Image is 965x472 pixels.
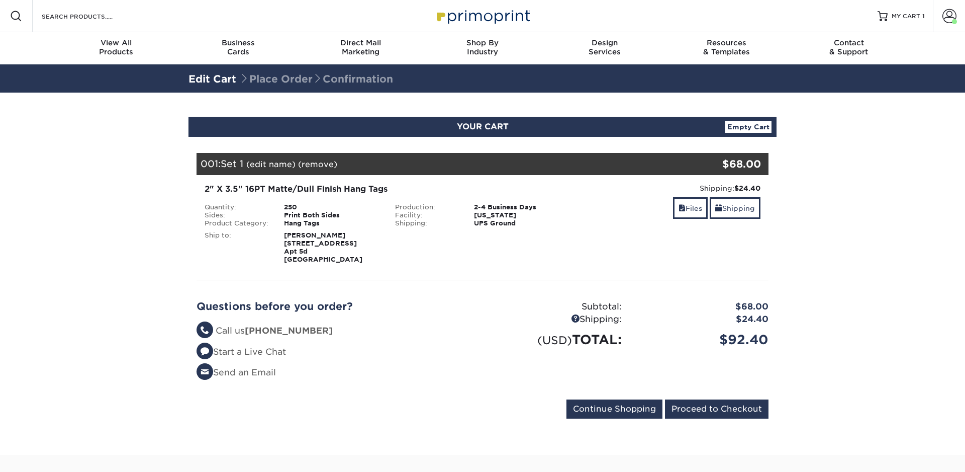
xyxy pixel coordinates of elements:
[629,300,776,313] div: $68.00
[197,211,276,219] div: Sides:
[388,203,467,211] div: Production:
[41,10,139,22] input: SEARCH PRODUCTS.....
[665,38,788,56] div: & Templates
[188,73,236,85] a: Edit Cart
[388,219,467,227] div: Shipping:
[197,231,276,264] div: Ship to:
[276,219,388,227] div: Hang Tags
[537,334,572,347] small: (USD)
[679,204,686,212] span: files
[239,73,393,85] span: Place Order Confirmation
[725,121,771,133] a: Empty Cart
[422,38,544,47] span: Shop By
[197,300,475,312] h2: Questions before you order?
[432,5,533,27] img: Primoprint
[197,325,475,338] li: Call us
[543,38,665,56] div: Services
[197,203,276,211] div: Quantity:
[55,38,177,47] span: View All
[300,32,422,64] a: Direct MailMarketing
[585,183,760,193] div: Shipping:
[55,38,177,56] div: Products
[665,32,788,64] a: Resources& Templates
[665,400,768,419] input: Proceed to Checkout
[300,38,422,56] div: Marketing
[422,38,544,56] div: Industry
[673,197,708,219] a: Files
[788,38,910,56] div: & Support
[298,160,337,169] a: (remove)
[177,32,300,64] a: BusinessCards
[482,300,629,313] div: Subtotal:
[422,32,544,64] a: Shop ByIndustry
[177,38,300,47] span: Business
[388,211,467,219] div: Facility:
[788,38,910,47] span: Contact
[284,231,362,263] strong: [PERSON_NAME] [STREET_ADDRESS] Apt 5d [GEOGRAPHIC_DATA]
[197,367,276,377] a: Send an Email
[482,330,629,349] div: TOTAL:
[276,211,388,219] div: Print Both Sides
[197,153,673,175] div: 001:
[55,32,177,64] a: View AllProducts
[710,197,760,219] a: Shipping
[665,38,788,47] span: Resources
[466,211,577,219] div: [US_STATE]
[629,330,776,349] div: $92.40
[543,32,665,64] a: DesignServices
[205,183,570,195] div: 2" X 3.5" 16PT Matte/Dull Finish Hang Tags
[566,400,662,419] input: Continue Shopping
[788,32,910,64] a: Contact& Support
[245,326,333,336] strong: [PHONE_NUMBER]
[246,160,296,169] a: (edit name)
[466,219,577,227] div: UPS Ground
[922,13,925,20] span: 1
[629,313,776,326] div: $24.40
[197,347,286,357] a: Start a Live Chat
[457,122,509,131] span: YOUR CART
[482,313,629,326] div: Shipping:
[715,204,722,212] span: shipping
[673,156,761,172] div: $68.00
[276,203,388,211] div: 250
[734,184,760,192] strong: $24.40
[177,38,300,56] div: Cards
[892,12,920,21] span: MY CART
[543,38,665,47] span: Design
[300,38,422,47] span: Direct Mail
[466,203,577,211] div: 2-4 Business Days
[221,158,243,169] span: Set 1
[197,219,276,227] div: Product Category:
